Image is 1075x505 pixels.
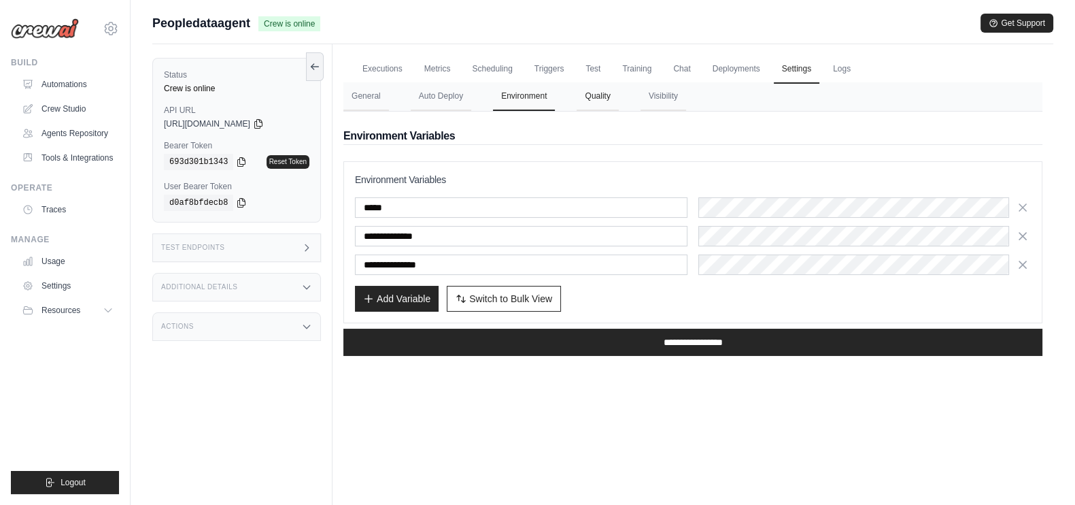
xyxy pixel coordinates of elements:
span: Logout [61,477,86,488]
label: Bearer Token [164,140,309,151]
nav: Tabs [343,82,1042,111]
a: Scheduling [464,55,520,84]
a: Automations [16,74,119,95]
div: Operate [11,182,119,193]
div: Crew is online [164,83,309,94]
a: Crew Studio [16,98,119,120]
a: Agents Repository [16,123,119,144]
span: [URL][DOMAIN_NAME] [164,118,250,129]
button: General [343,82,389,111]
h3: Environment Variables [355,173,1031,186]
button: Resources [16,299,119,321]
a: Tools & Integrations [16,147,119,169]
iframe: Chat Widget [1007,440,1075,505]
button: Visibility [641,82,686,111]
button: Logout [11,471,119,494]
button: Environment [493,82,555,111]
a: Deployments [704,55,768,84]
button: Add Variable [355,286,439,312]
h3: Additional Details [161,283,237,291]
button: Switch to Bulk View [447,286,561,312]
span: Peopledataagent [152,14,250,33]
label: Status [164,69,309,80]
a: Usage [16,250,119,272]
label: User Bearer Token [164,181,309,192]
a: Test [577,55,609,84]
a: Chat [665,55,698,84]
span: Crew is online [258,16,320,31]
div: Build [11,57,119,68]
a: Reset Token [267,155,309,169]
img: Logo [11,18,79,39]
h2: Environment Variables [343,128,1042,144]
a: Triggers [526,55,573,84]
a: Metrics [416,55,459,84]
a: Executions [354,55,411,84]
span: Switch to Bulk View [469,292,552,306]
h3: Actions [161,323,194,331]
a: Training [614,55,660,84]
button: Get Support [980,14,1053,33]
a: Logs [825,55,859,84]
label: API URL [164,105,309,116]
a: Settings [16,275,119,297]
h3: Test Endpoints [161,244,225,252]
button: Auto Deploy [411,82,471,111]
a: Settings [774,55,819,84]
code: 693d301b1343 [164,154,233,170]
span: Resources [41,305,80,316]
div: Manage [11,234,119,245]
a: Traces [16,199,119,221]
code: d0af8bfdecb8 [164,195,233,211]
button: Quality [577,82,618,111]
